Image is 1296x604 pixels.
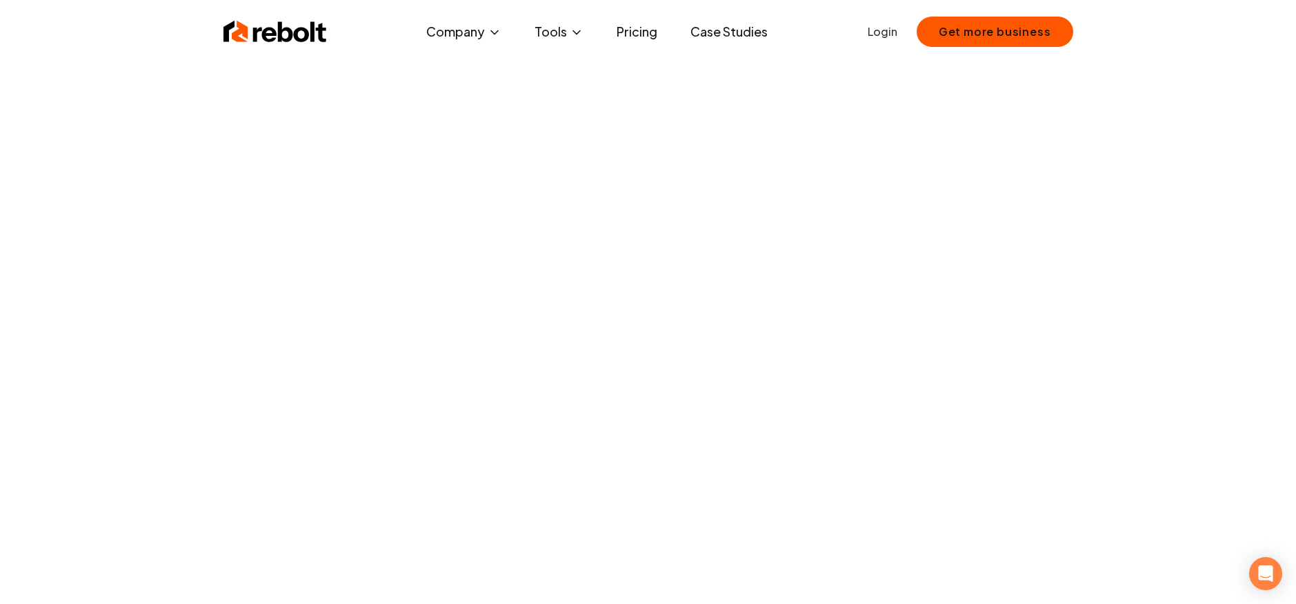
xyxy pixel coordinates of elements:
a: Login [868,23,897,40]
div: Open Intercom Messenger [1249,557,1282,590]
img: Rebolt Logo [223,18,327,46]
a: Case Studies [679,18,779,46]
button: Company [415,18,512,46]
button: Tools [524,18,595,46]
a: Pricing [606,18,668,46]
button: Get more business [917,17,1073,47]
